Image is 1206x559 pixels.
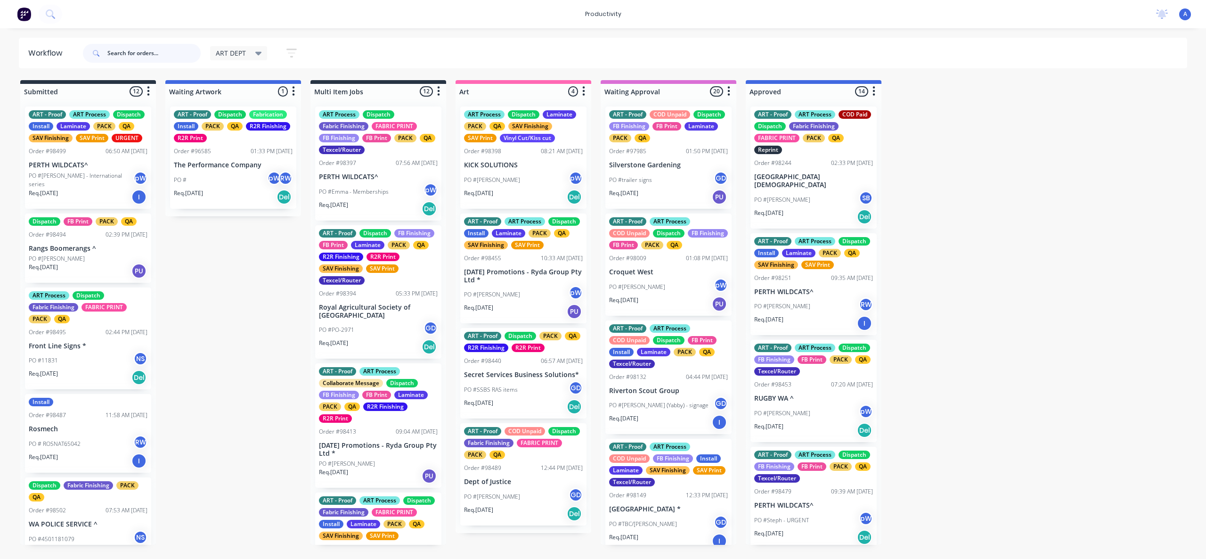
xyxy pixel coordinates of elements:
div: ART - Proof [464,332,501,340]
div: Dispatch [113,110,145,119]
p: Req. [DATE] [754,422,783,431]
div: SAV Finishing [754,261,798,269]
div: SAV Print [801,261,834,269]
div: Del [567,189,582,205]
p: Secret Services Business Solutions* [464,371,583,379]
div: ART - Proof [29,110,66,119]
div: ART Process [29,291,69,300]
div: pW [133,171,147,185]
div: QA [227,122,243,131]
div: pW [569,286,583,300]
div: ART - Proof [609,324,646,333]
p: PO #[PERSON_NAME] (Yabby) - signage [609,401,709,410]
div: FABRIC PRINT [372,122,417,131]
div: PACK [388,241,410,249]
div: PACK [93,122,115,131]
div: ART ProcessDispatchFabric FinishingFABRIC PRINTPACKQAOrder #9849502:44 PM [DATE]Front Line Signs ... [25,288,151,390]
p: PO #[PERSON_NAME] [609,283,665,291]
p: Req. [DATE] [319,339,348,347]
div: ART - ProofART ProcessCOD UnpaidDispatchFB FinishingFB PrintPACKQAOrder #9800901:08 PM [DATE]Croq... [605,214,732,316]
div: COD Unpaid [609,229,650,238]
div: Fabric Finishing [789,122,839,131]
div: ART Process [650,217,690,226]
p: Silverstone Gardening [609,161,728,169]
div: InstallOrder #9848711:58 AM [DATE]RosmechPO # ROSNAT65042RWReq.[DATE]I [25,394,151,473]
div: ART - ProofDispatchFabricationInstallPACKQAR2R FinishingR2R PrintOrder #9658501:33 PM [DATE]The P... [170,107,296,209]
div: Laminate [543,110,576,119]
div: QA [635,134,650,142]
div: ART Process [650,443,690,451]
p: Req. [DATE] [319,201,348,209]
div: ART - ProofART ProcessDispatchInstallLaminatePACKQASAV FinishingSAV PrintURGENTOrder #9849906:50 ... [25,107,151,209]
p: Riverton Scout Group [609,387,728,395]
p: Rangs Boomerangs ^ [29,245,147,253]
div: ART Process [650,324,690,333]
div: QA [489,451,505,459]
div: R2R Print [367,253,399,261]
div: QA [54,315,70,323]
div: Install [174,122,198,131]
div: SAV Finishing [319,264,363,273]
div: Install [29,122,53,131]
div: ART - ProofART ProcessCollaborate MessageDispatchFB FinishingFB PrintLaminatePACKQAR2R FinishingR... [315,363,441,488]
input: Search for orders... [107,44,201,63]
div: ART - Proof [754,344,791,352]
p: Req. [DATE] [609,296,638,304]
div: Order #98009 [609,254,646,263]
div: Order #98494 [29,230,66,239]
div: 04:44 PM [DATE] [686,373,728,381]
div: Dispatch [505,332,536,340]
p: Req. [DATE] [464,399,493,407]
div: PACK [819,249,841,257]
p: [DATE] Promotions - Ryda Group Pty Ltd * [464,268,583,284]
div: ART - Proof [464,427,501,436]
p: Royal Agricultural Society of [GEOGRAPHIC_DATA] [319,304,438,320]
div: Dispatch [363,110,394,119]
p: RUGBY WA ^ [754,395,873,403]
div: COD Unpaid [609,336,650,345]
div: ART - Proof [319,367,356,376]
div: Del [131,370,147,385]
div: Texcel/Router [609,360,655,368]
div: Order #98397 [319,159,356,167]
div: Order #98132 [609,373,646,381]
div: Install [696,454,721,463]
div: ART ProcessDispatchFabric FinishingFABRIC PRINTFB FinishingFB PrintPACKQATexcel/RouterOrder #9839... [315,107,441,221]
div: Dispatch [508,110,539,119]
p: PO #SSBS RAS items [464,386,518,394]
div: Dispatch [386,379,418,387]
div: Del [422,201,437,216]
div: R2R Print [174,134,207,142]
div: ART - ProofART ProcessCOD UnpaidDispatchFB PrintInstallLaminatePACKQATexcel/RouterOrder #9813204:... [605,321,732,435]
div: Dispatch [754,122,786,131]
div: Order #98453 [754,380,791,389]
div: SAV Finishing [646,466,690,475]
div: Del [277,189,292,205]
div: COD Paid [839,110,871,119]
div: 10:33 AM [DATE] [541,254,583,263]
div: Laminate [351,241,384,249]
div: SB [859,191,873,205]
div: PACK [609,134,631,142]
div: R2R Finishing [363,403,407,411]
div: PACK [803,134,825,142]
div: FB Print [798,355,826,364]
div: FABRIC PRINT [81,303,127,312]
div: QA [565,332,580,340]
div: SAV Print [366,264,399,273]
p: Req. [DATE] [29,453,58,461]
p: PO #[PERSON_NAME] [754,196,810,204]
div: Laminate [609,466,643,475]
div: 12:44 PM [DATE] [541,464,583,472]
div: Laminate [394,391,428,399]
div: NS [133,352,147,366]
div: Fabrication [249,110,287,119]
div: Dispatch [653,336,684,345]
p: [DATE] Promotions - Ryda Group Pty Ltd * [319,442,438,458]
div: Install [29,398,53,406]
p: PO #[PERSON_NAME] [754,302,810,311]
div: 08:21 AM [DATE] [541,147,583,156]
div: Vinyl Cut/Kiss cut [500,134,555,142]
div: PACK [539,332,562,340]
div: URGENT [112,134,142,142]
